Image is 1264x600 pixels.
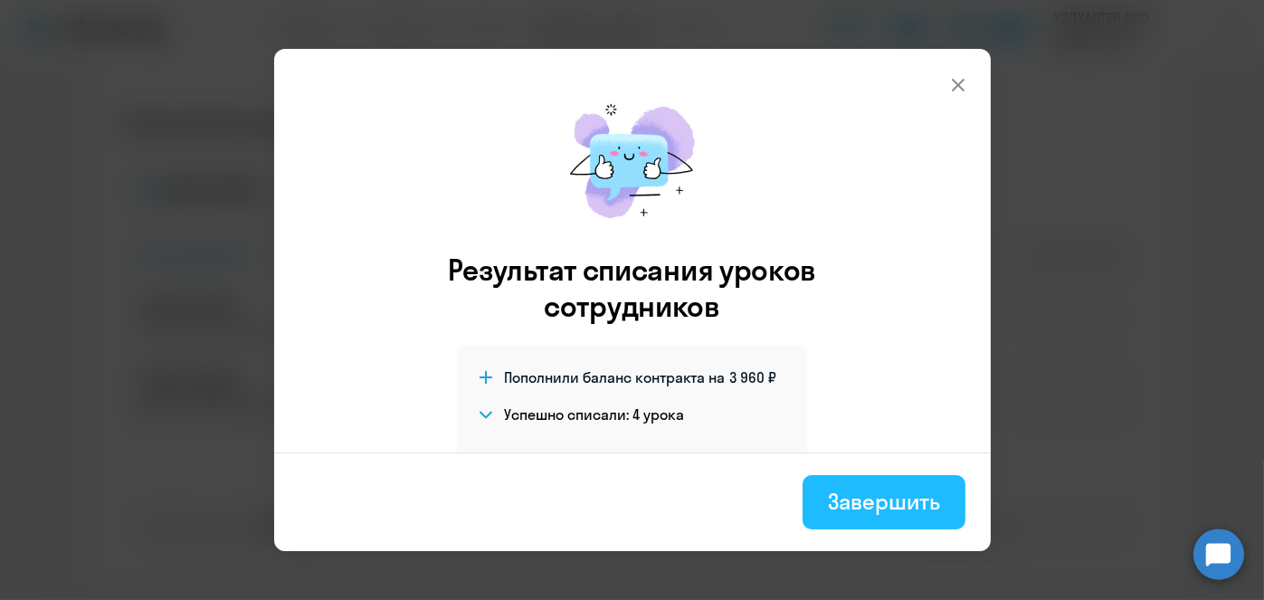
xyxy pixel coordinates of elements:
span: Пополнили баланс контракта на [504,367,725,387]
h3: Результат списания уроков сотрудников [423,252,841,324]
h4: Успешно списали: 4 урока [504,405,684,424]
span: 3 960 ₽ [729,367,776,387]
img: mirage-message.png [551,85,714,237]
button: Завершить [803,475,965,529]
div: Завершить [828,487,939,516]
